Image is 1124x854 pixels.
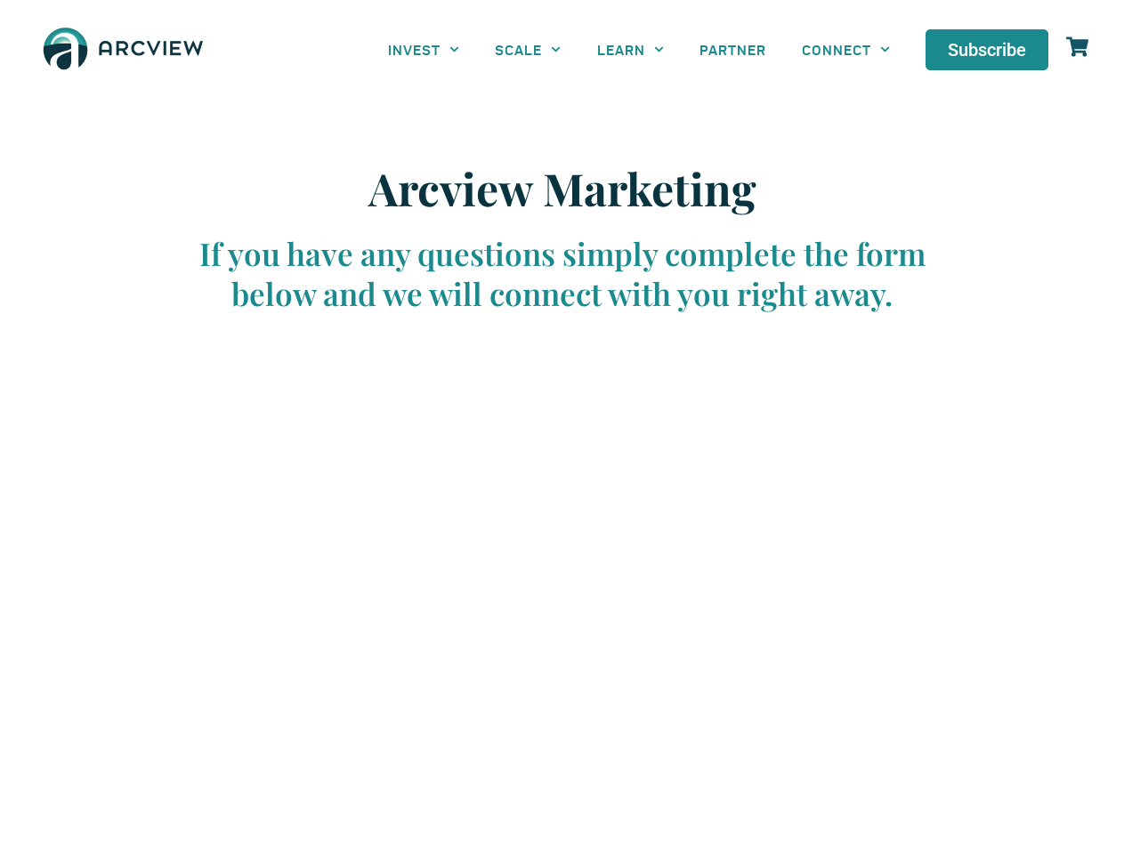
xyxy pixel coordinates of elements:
nav: Menu [370,29,908,69]
a: LEARN [579,29,682,69]
a: PARTNER [682,29,784,69]
div: If you have any questions simply complete the form below and we will connect with you right away. [180,233,945,314]
h2: Arcview Marketing [180,162,945,215]
img: The Arcview Group [36,18,211,82]
a: INVEST [370,29,477,69]
a: CONNECT [784,29,908,69]
a: SCALE [477,29,578,69]
a: Subscribe [926,29,1048,70]
span: Subscribe [948,41,1026,59]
